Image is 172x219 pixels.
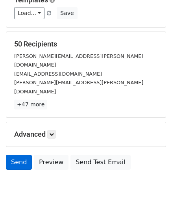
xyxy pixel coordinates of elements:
[70,155,130,170] a: Send Test Email
[57,7,77,19] button: Save
[14,130,158,139] h5: Advanced
[6,155,32,170] a: Send
[14,53,143,68] small: [PERSON_NAME][EMAIL_ADDRESS][PERSON_NAME][DOMAIN_NAME]
[133,181,172,219] iframe: Chat Widget
[14,80,143,95] small: [PERSON_NAME][EMAIL_ADDRESS][PERSON_NAME][DOMAIN_NAME]
[14,40,158,48] h5: 50 Recipients
[14,7,44,19] a: Load...
[14,71,102,77] small: [EMAIL_ADDRESS][DOMAIN_NAME]
[14,100,47,109] a: +47 more
[34,155,68,170] a: Preview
